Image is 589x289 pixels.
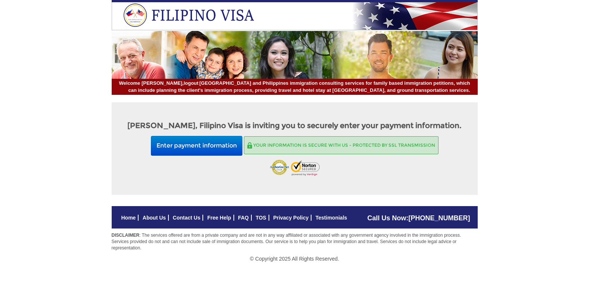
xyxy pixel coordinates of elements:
a: Contact Us [173,215,201,221]
strong: DISCLAIMER [112,233,140,238]
a: FAQ [238,215,249,221]
span: Welcome [PERSON_NAME], [119,80,199,87]
span: Your information is secure with us - Protected by SSL transmission [253,142,435,148]
strong: [PERSON_NAME], Filipino Visa is inviting you to securely enter your payment information. [127,121,462,130]
img: Authorize [270,159,289,177]
p: © Copyright 2025 All Rights Reserved. [112,255,478,262]
a: Privacy Policy [273,215,309,221]
a: Home [121,215,136,221]
a: TOS [255,215,266,221]
a: Free Help [207,215,231,221]
img: Secure [247,142,252,149]
a: [PHONE_NUMBER] [408,214,470,222]
a: Testimonials [316,215,347,221]
a: About Us [143,215,166,221]
span: [GEOGRAPHIC_DATA] and Philippines immigration consulting services for family based immigration pe... [119,80,470,94]
a: logout [184,80,199,86]
p: : The services offered are from a private company and are not in any way affiliated or associated... [112,232,478,251]
button: Enter payment information [151,136,242,156]
span: Call Us Now: [367,214,470,222]
img: Norton Scured [291,160,320,176]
